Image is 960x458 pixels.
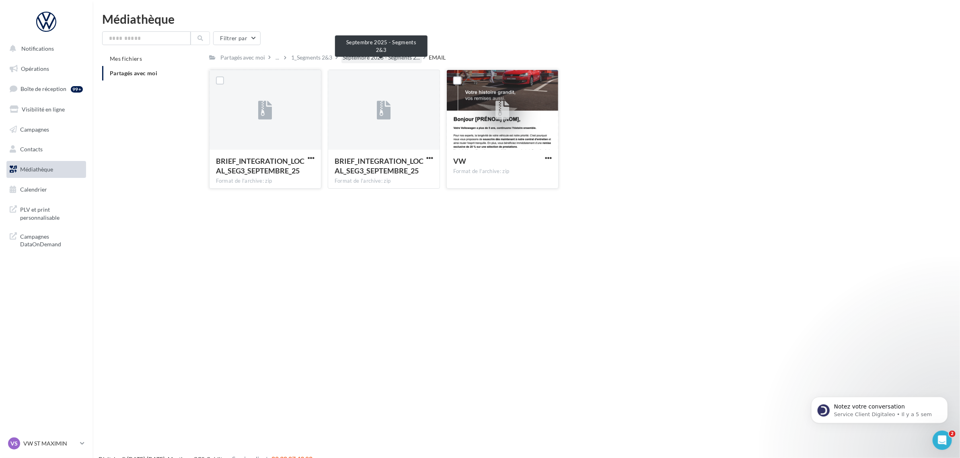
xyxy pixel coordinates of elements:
span: Campagnes [20,126,49,132]
span: Partagés avec moi [110,70,157,76]
span: 2 [949,431,956,437]
span: VS [10,439,18,448]
span: Septembre 2025 - Segments 2... [343,54,420,62]
span: Calendrier [20,186,47,193]
span: PLV et print personnalisable [20,204,83,221]
a: Calendrier [5,181,88,198]
span: Opérations [21,65,49,72]
a: VS VW ST MAXIMIN [6,436,86,451]
div: 99+ [71,86,83,93]
span: VW [453,157,466,165]
a: Visibilité en ligne [5,101,88,118]
a: Médiathèque [5,161,88,178]
a: Contacts [5,141,88,158]
a: PLV et print personnalisable [5,201,88,225]
span: BRIEF_INTEGRATION_LOCAL_SEG3_SEPTEMBRE_25 [216,157,305,175]
div: EMAIL [429,54,446,62]
iframe: Intercom notifications message [799,380,960,436]
a: Campagnes DataOnDemand [5,228,88,252]
div: Septembre 2025 - Segments 2&3 [335,35,428,57]
p: VW ST MAXIMIN [23,439,77,448]
iframe: Intercom live chat [933,431,952,450]
div: 1_Segments 2&3 [292,54,333,62]
span: Campagnes DataOnDemand [20,231,83,248]
span: Mes fichiers [110,55,142,62]
span: BRIEF_INTEGRATION_LOCAL_SEG3_SEPTEMBRE_25 [335,157,423,175]
div: Partagés avec moi [220,54,265,62]
div: Format de l'archive: zip [453,168,552,175]
a: Campagnes [5,121,88,138]
a: Opérations [5,60,88,77]
span: Notifications [21,45,54,52]
div: Médiathèque [102,13,950,25]
div: Format de l'archive: zip [216,177,315,185]
button: Notifications [5,40,84,57]
span: Médiathèque [20,166,53,173]
span: Boîte de réception [21,85,66,92]
span: Contacts [20,146,43,153]
button: Filtrer par [213,31,261,45]
div: ... [274,52,281,63]
div: Format de l'archive: zip [335,177,433,185]
span: Visibilité en ligne [22,106,65,113]
a: Boîte de réception99+ [5,80,88,97]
